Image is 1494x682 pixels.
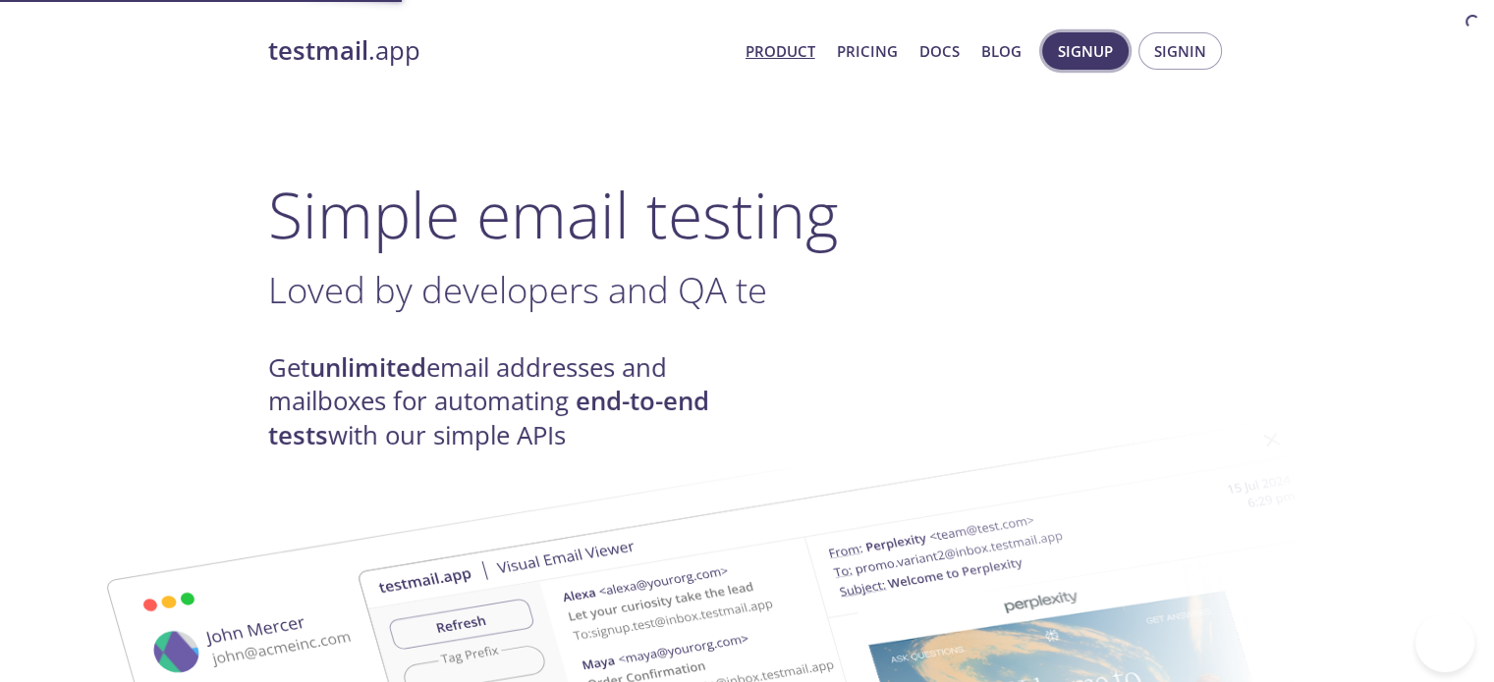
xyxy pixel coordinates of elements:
[837,38,898,64] a: Pricing
[919,38,960,64] a: Docs
[1058,38,1113,64] span: Signup
[981,38,1022,64] a: Blog
[1042,32,1129,70] button: Signup
[268,351,747,452] h4: Get email addresses and mailboxes for automating with our simple APIs
[268,177,1227,252] h1: Simple email testing
[1154,38,1206,64] span: Signin
[746,38,815,64] a: Product
[268,33,368,68] strong: testmail
[1415,613,1474,672] iframe: Help Scout Beacon - Open
[1138,32,1222,70] button: Signin
[309,350,426,385] strong: unlimited
[268,34,730,68] a: testmail.app
[268,384,709,451] strong: end-to-end tests
[268,265,767,314] span: Loved by developers and QA te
